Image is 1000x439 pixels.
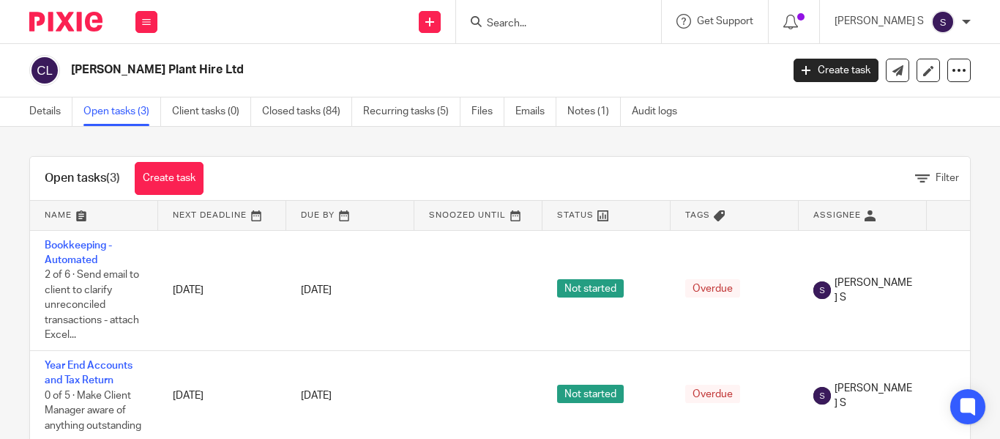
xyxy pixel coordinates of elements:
[83,97,161,126] a: Open tasks (3)
[172,97,251,126] a: Client tasks (0)
[301,285,332,295] span: [DATE]
[685,385,740,403] span: Overdue
[262,97,352,126] a: Closed tasks (84)
[45,361,133,385] a: Year End Accounts and Tax Return
[794,59,878,82] a: Create task
[685,211,710,219] span: Tags
[697,16,753,26] span: Get Support
[632,97,688,126] a: Audit logs
[106,172,120,184] span: (3)
[29,12,102,32] img: Pixie
[45,391,141,431] span: 0 of 5 · Make Client Manager aware of anything outstanding
[557,279,624,298] span: Not started
[685,279,740,298] span: Overdue
[931,10,955,34] img: svg%3E
[835,14,924,29] p: [PERSON_NAME] S
[29,55,60,86] img: svg%3E
[813,387,831,405] img: svg%3E
[813,281,831,299] img: svg%3E
[363,97,460,126] a: Recurring tasks (5)
[29,97,72,126] a: Details
[515,97,556,126] a: Emails
[45,240,112,265] a: Bookkeeping - Automated
[557,385,624,403] span: Not started
[301,391,332,401] span: [DATE]
[158,230,286,351] td: [DATE]
[471,97,504,126] a: Files
[567,97,621,126] a: Notes (1)
[835,276,912,306] span: [PERSON_NAME] S
[557,211,594,219] span: Status
[485,18,617,31] input: Search
[936,173,959,183] span: Filter
[45,171,120,186] h1: Open tasks
[45,270,139,340] span: 2 of 6 · Send email to client to clarify unreconciled transactions - attach Excel...
[71,62,632,78] h2: [PERSON_NAME] Plant Hire Ltd
[429,211,506,219] span: Snoozed Until
[135,162,204,195] a: Create task
[835,381,912,411] span: [PERSON_NAME] S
